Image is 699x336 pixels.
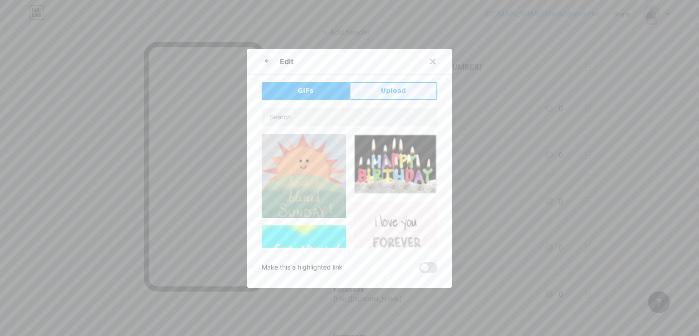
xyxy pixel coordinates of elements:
[353,202,437,269] img: Gihpy
[353,134,437,194] img: Gihpy
[262,225,346,310] img: Gihpy
[262,108,437,126] input: Search
[280,56,294,67] div: Edit
[262,82,349,100] button: GIFs
[381,86,406,96] span: Upload
[298,86,314,96] span: GIFs
[262,262,343,273] div: Make this a highlighted link
[262,134,346,218] img: Gihpy
[349,82,437,100] button: Upload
